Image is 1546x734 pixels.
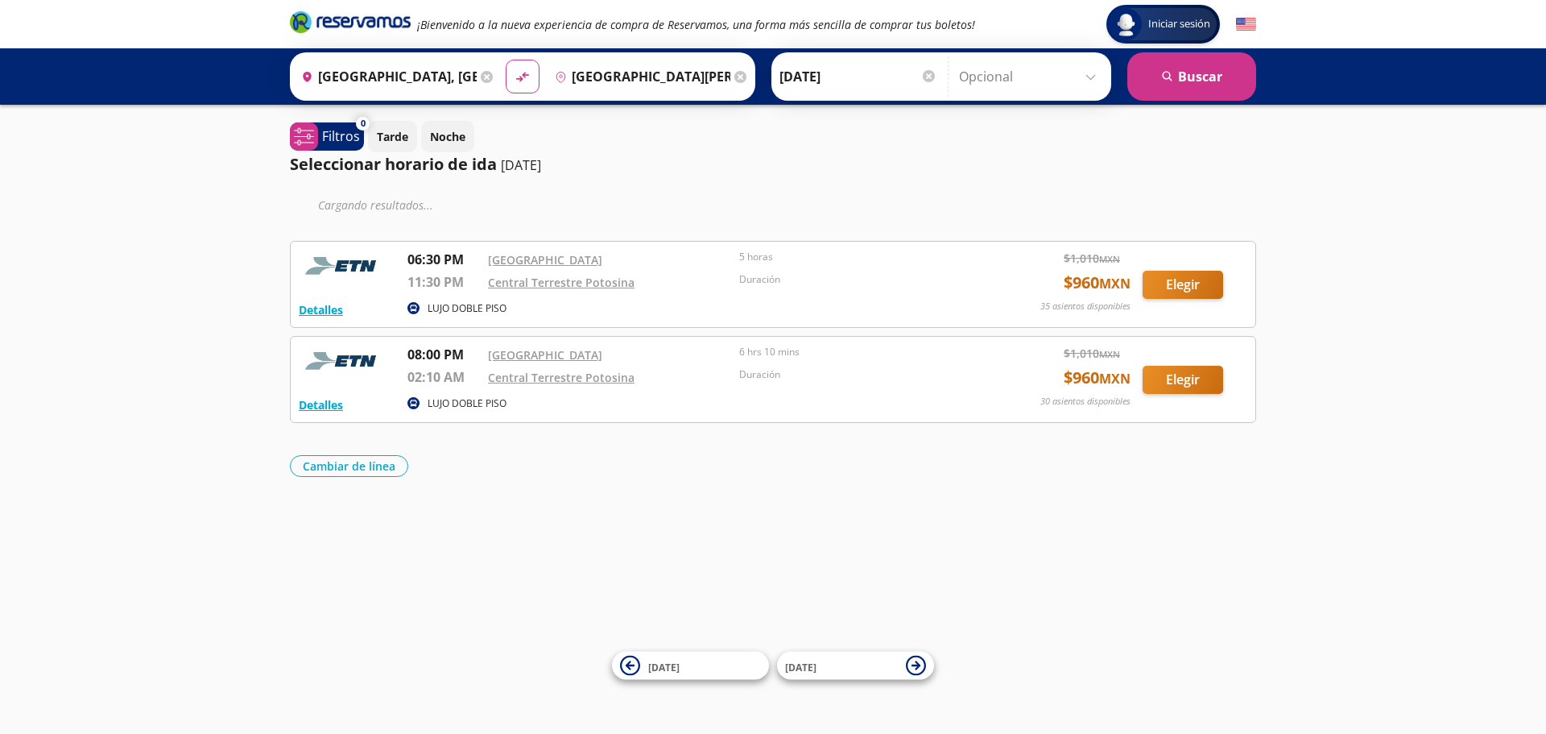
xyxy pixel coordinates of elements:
[739,367,982,382] p: Duración
[1099,253,1120,265] small: MXN
[488,275,635,290] a: Central Terrestre Potosina
[501,156,541,175] p: [DATE]
[290,152,497,176] p: Seleccionar horario de ida
[407,250,480,269] p: 06:30 PM
[428,301,506,316] p: LUJO DOBLE PISO
[1040,395,1131,408] p: 30 asientos disponibles
[428,396,506,411] p: LUJO DOBLE PISO
[488,370,635,385] a: Central Terrestre Potosina
[299,396,343,413] button: Detalles
[959,56,1103,97] input: Opcional
[421,121,474,152] button: Noche
[290,122,364,151] button: 0Filtros
[488,252,602,267] a: [GEOGRAPHIC_DATA]
[785,660,816,674] span: [DATE]
[417,17,975,32] em: ¡Bienvenido a la nueva experiencia de compra de Reservamos, una forma más sencilla de comprar tus...
[1142,16,1217,32] span: Iniciar sesión
[1236,15,1256,35] button: English
[299,301,343,318] button: Detalles
[612,652,769,680] button: [DATE]
[1040,300,1131,313] p: 35 asientos disponibles
[290,455,408,477] button: Cambiar de línea
[318,197,433,213] em: Cargando resultados ...
[407,272,480,292] p: 11:30 PM
[299,250,387,282] img: RESERVAMOS
[1127,52,1256,101] button: Buscar
[407,345,480,364] p: 08:00 PM
[430,128,465,145] p: Noche
[299,345,387,377] img: RESERVAMOS
[1143,366,1223,394] button: Elegir
[1143,271,1223,299] button: Elegir
[1099,348,1120,360] small: MXN
[1099,370,1131,388] small: MXN
[295,56,477,97] input: Buscar Origen
[1064,345,1120,362] span: $ 1,010
[1099,275,1131,292] small: MXN
[407,367,480,387] p: 02:10 AM
[1064,250,1120,267] span: $ 1,010
[368,121,417,152] button: Tarde
[648,660,680,674] span: [DATE]
[290,10,411,39] a: Brand Logo
[488,347,602,363] a: [GEOGRAPHIC_DATA]
[739,272,982,287] p: Duración
[739,250,982,264] p: 5 horas
[548,56,730,97] input: Buscar Destino
[322,126,360,146] p: Filtros
[777,652,934,680] button: [DATE]
[290,10,411,34] i: Brand Logo
[361,117,366,131] span: 0
[1064,366,1131,390] span: $ 960
[779,56,937,97] input: Elegir Fecha
[377,128,408,145] p: Tarde
[739,345,982,359] p: 6 hrs 10 mins
[1064,271,1131,295] span: $ 960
